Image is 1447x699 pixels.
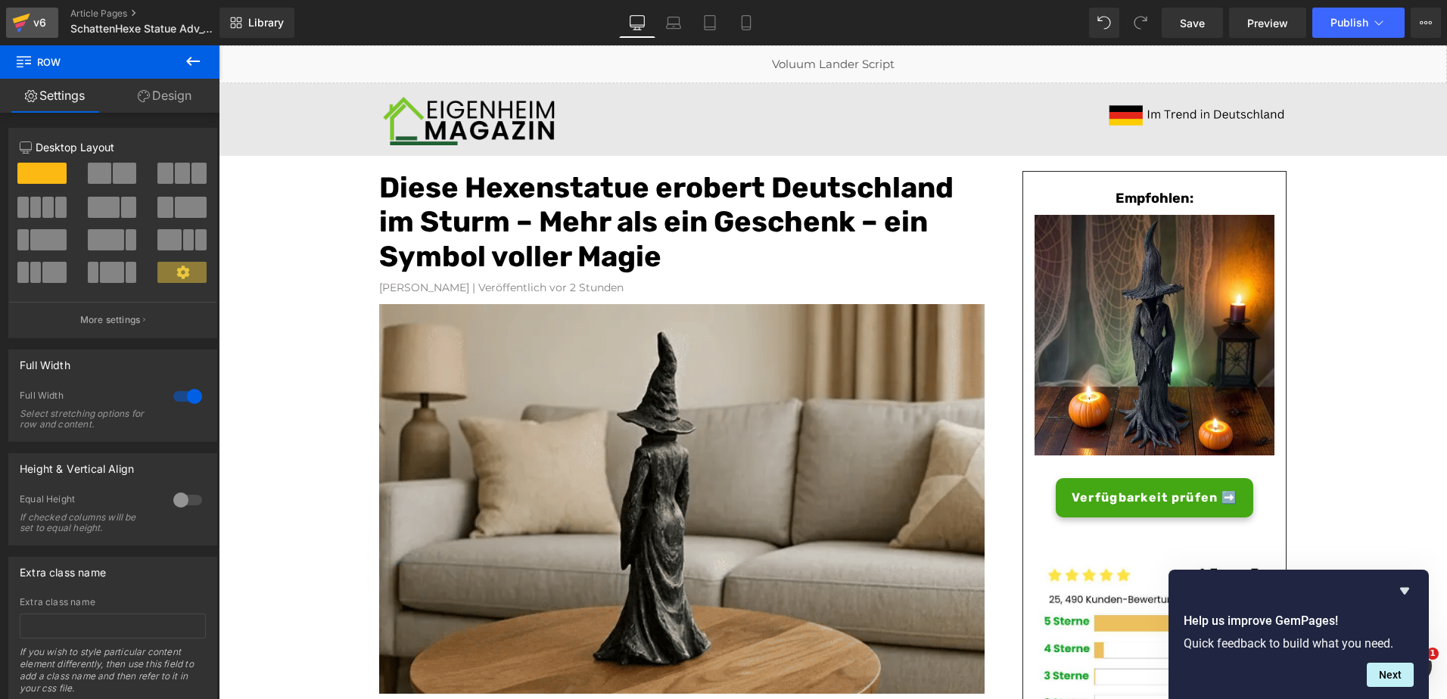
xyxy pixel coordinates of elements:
[20,409,156,430] div: Select stretching options for row and content.
[248,16,284,30] span: Library
[728,8,764,38] a: Mobile
[160,235,405,249] font: [PERSON_NAME] | Veröffentlich vor 2 Stunden
[20,558,106,579] div: Extra class name
[692,8,728,38] a: Tablet
[70,8,243,20] a: Article Pages
[110,79,219,113] a: Design
[1427,648,1439,660] span: 1
[30,13,49,33] div: v6
[20,390,158,405] div: Full Width
[827,144,1045,162] h3: Empfohlen:
[853,443,1019,461] span: Verfügbarkeit prüfen ➡️
[1367,663,1414,687] button: Next question
[15,45,166,79] span: Row
[160,125,735,228] font: Diese Hexenstatue erobert Deutschland im Sturm – Mehr als ein Geschenk – ein Symbol voller Magie
[619,8,655,38] a: Desktop
[6,8,58,38] a: v6
[20,493,158,509] div: Equal Height
[9,302,216,337] button: More settings
[1184,582,1414,687] div: Help us improve GemPages!
[837,433,1035,472] a: Verfügbarkeit prüfen ➡️
[1184,612,1414,630] h2: Help us improve GemPages!
[1330,17,1368,29] span: Publish
[20,139,206,155] p: Desktop Layout
[1180,15,1205,31] span: Save
[1184,636,1414,651] p: Quick feedback to build what you need.
[1125,8,1156,38] button: Redo
[20,512,156,533] div: If checked columns will be set to equal height.
[1411,8,1441,38] button: More
[1312,8,1405,38] button: Publish
[80,313,141,327] p: More settings
[1089,8,1119,38] button: Undo
[655,8,692,38] a: Laptop
[219,8,294,38] a: New Library
[70,23,214,35] span: SchattenHexe Statue Adv_Gift
[1396,582,1414,600] button: Hide survey
[1247,15,1288,31] span: Preview
[1229,8,1306,38] a: Preview
[20,597,206,607] div: Extra class name
[20,350,70,371] div: Full Width
[20,454,134,475] div: Height & Vertical Align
